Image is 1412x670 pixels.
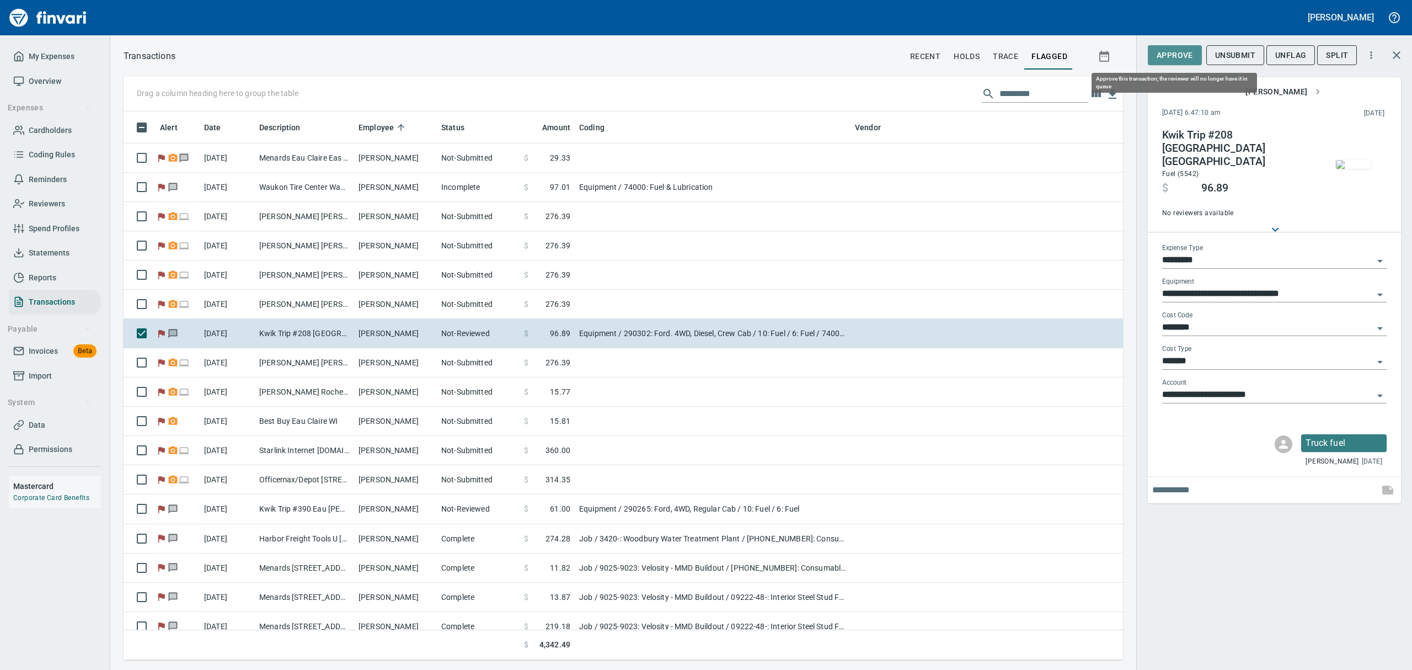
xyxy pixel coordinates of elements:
td: Incomplete [437,173,520,202]
span: Alert [160,121,192,134]
span: Transactions [29,295,75,309]
span: 360.00 [545,445,570,456]
span: Receipt Required [167,476,179,483]
span: Has messages [167,623,179,630]
td: Harbor Freight Tools U [GEOGRAPHIC_DATA] WI [255,524,354,554]
span: 15.77 [550,386,570,397]
label: Cost Code [1162,312,1192,319]
td: Menards Eau Claire Eas Eau Claire WI [255,143,354,173]
span: 11.82 [550,562,570,573]
span: Has messages [167,534,179,541]
td: Starlink Internet [DOMAIN_NAME] CA [255,436,354,465]
td: Not-Submitted [437,348,520,377]
td: Menards [STREET_ADDRESS] [255,554,354,583]
span: Flagged [156,593,167,600]
a: Import [9,364,101,389]
span: 274.28 [545,533,570,544]
div: Click for options [1301,434,1387,452]
span: Employee [359,121,394,134]
span: Reports [29,271,56,285]
td: Kwik Trip #390 Eau [PERSON_NAME] [255,494,354,524]
span: Flagged [156,534,167,541]
span: $ [524,445,528,456]
span: Online transaction [179,300,190,307]
td: [PERSON_NAME] [PERSON_NAME] [GEOGRAPHIC_DATA] [255,290,354,319]
span: Flagged [156,271,167,278]
span: 276.39 [545,299,570,310]
span: Has messages [167,183,179,190]
span: Description [259,121,301,134]
span: [DATE] [1362,456,1382,467]
span: Flagged [156,154,167,161]
a: Overview [9,69,101,94]
span: UnFlag [1275,49,1306,62]
img: Finvari [7,4,89,31]
td: Not-Submitted [437,231,520,260]
td: [PERSON_NAME] [354,524,437,554]
td: [DATE] [200,290,255,319]
span: Receipt Required [167,359,179,366]
span: Reminders [29,173,67,187]
span: Date [204,121,236,134]
span: Coding [579,121,619,134]
span: Online transaction [179,388,190,395]
td: [DATE] [200,494,255,524]
td: [PERSON_NAME] [354,143,437,173]
td: Not-Submitted [437,290,520,319]
span: Flagged [156,388,167,395]
span: Payable [8,322,91,336]
button: Open [1372,253,1388,269]
span: Flagged [156,183,167,190]
span: Data [29,418,45,432]
td: [PERSON_NAME] [PERSON_NAME] [GEOGRAPHIC_DATA] [255,348,354,377]
span: Cardholders [29,124,72,137]
span: Flagged [156,212,167,220]
td: Equipment / 290265: Ford, 4WD, Regular Cab / 10: Fuel / 6: Fuel [575,494,851,524]
span: Online transaction [179,476,190,483]
label: Expense Type [1162,245,1203,252]
button: Open [1372,321,1388,336]
span: Online transaction [179,271,190,278]
span: $ [524,152,528,163]
button: Open [1372,287,1388,302]
button: UnFlag [1266,45,1315,66]
span: 29.33 [550,152,570,163]
td: Not-Submitted [437,465,520,494]
span: Amount [528,121,570,134]
span: Spend Profiles [29,222,79,236]
td: [PERSON_NAME] [PERSON_NAME] [GEOGRAPHIC_DATA] [255,231,354,260]
span: Flagged [156,417,167,424]
a: My Expenses [9,44,101,69]
td: [PERSON_NAME] [354,173,437,202]
span: $ [524,621,528,632]
span: 15.81 [550,416,570,427]
span: $ [524,474,528,485]
a: Data [9,413,101,438]
span: Receipt Required [167,417,179,424]
span: holds [954,50,980,63]
td: [PERSON_NAME] [354,612,437,641]
a: Reports [9,265,101,290]
button: Open [1372,388,1388,403]
td: Not-Submitted [437,260,520,290]
a: Reminders [9,167,101,192]
span: Flagged [156,359,167,366]
td: [PERSON_NAME] [354,290,437,319]
span: $ [524,240,528,251]
span: Has messages [167,329,179,337]
td: [DATE] [200,407,255,436]
span: Flagged [156,300,167,307]
button: Split [1317,45,1357,66]
td: [PERSON_NAME] [354,436,437,465]
span: 96.89 [550,328,570,339]
nav: breadcrumb [124,50,175,63]
a: Coding Rules [9,142,101,167]
td: [DATE] [200,554,255,583]
td: Job / 9025-9023: Velosity - MMD Buildout / 09222-48-: Interior Steel Stud Frm'g, M&J / 2: Material [575,583,851,612]
span: $ [524,639,528,651]
td: Not-Submitted [437,377,520,407]
label: Cost Type [1162,346,1192,353]
button: More [1359,43,1383,67]
span: Beta [73,345,97,358]
span: 97.01 [550,182,570,193]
